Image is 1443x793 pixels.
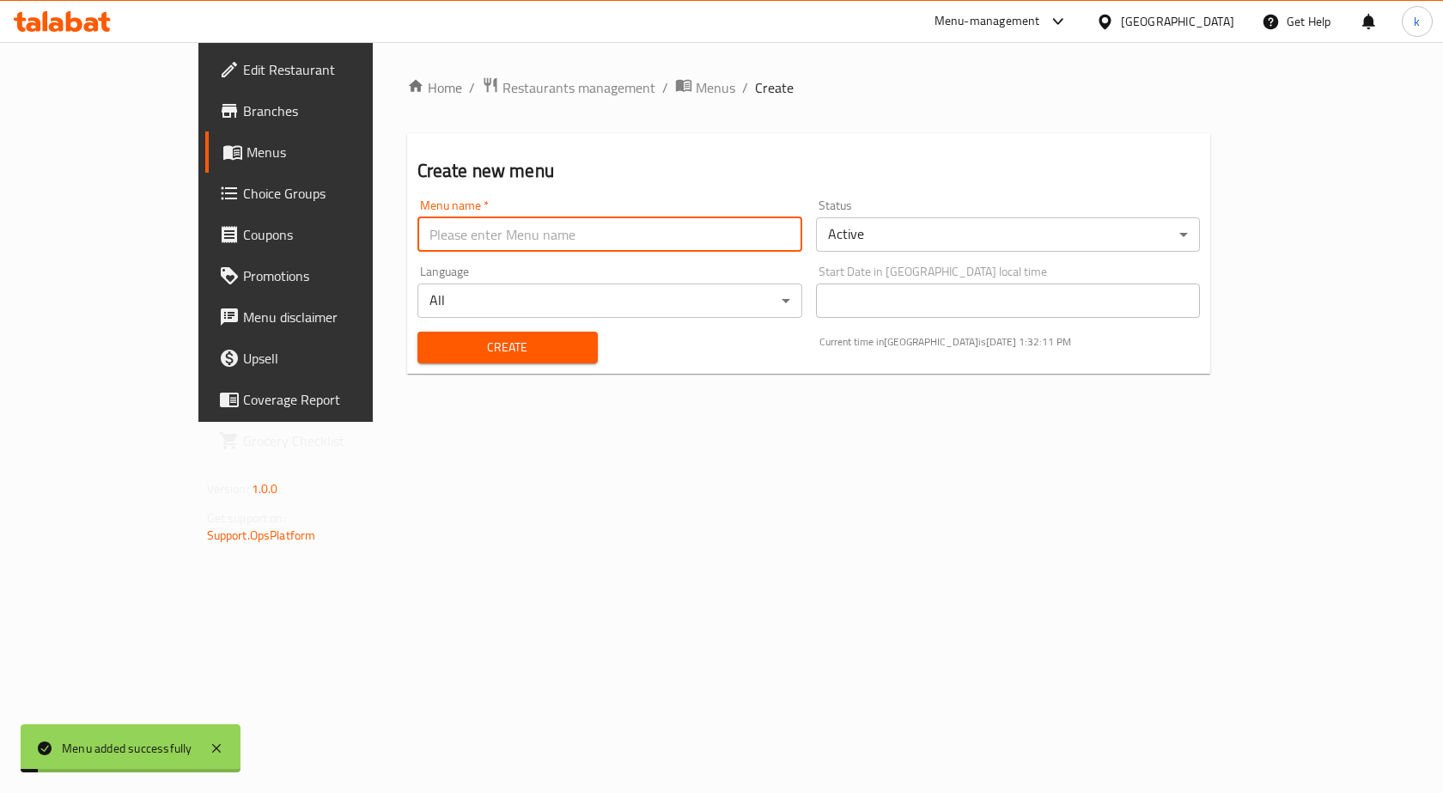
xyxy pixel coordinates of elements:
a: Promotions [205,255,440,296]
span: Create [431,337,584,358]
span: Menu disclaimer [243,307,426,327]
a: Grocery Checklist [205,420,440,461]
span: Coverage Report [243,389,426,410]
a: Menus [675,76,735,99]
span: Restaurants management [502,77,655,98]
div: All [417,284,802,318]
span: Grocery Checklist [243,430,426,451]
a: Branches [205,90,440,131]
span: Menus [696,77,735,98]
a: Restaurants management [482,76,655,99]
span: Promotions [243,265,426,286]
nav: breadcrumb [407,76,1211,99]
a: Upsell [205,338,440,379]
span: Create [755,77,794,98]
a: Coupons [205,214,440,255]
span: Edit Restaurant [243,59,426,80]
span: Version: [207,478,249,500]
span: 1.0.0 [252,478,278,500]
span: Coupons [243,224,426,245]
span: Upsell [243,348,426,369]
li: / [662,77,668,98]
a: Edit Restaurant [205,49,440,90]
a: Choice Groups [205,173,440,214]
div: Active [816,217,1201,252]
a: Menu disclaimer [205,296,440,338]
a: Support.OpsPlatform [207,524,316,546]
span: Choice Groups [243,183,426,204]
span: Menus [247,142,426,162]
div: [GEOGRAPHIC_DATA] [1121,12,1234,31]
li: / [742,77,748,98]
span: Get support on: [207,507,286,529]
span: Branches [243,101,426,121]
input: Please enter Menu name [417,217,802,252]
div: Menu added successfully [62,739,192,758]
span: k [1414,12,1420,31]
h2: Create new menu [417,158,1201,184]
a: Coverage Report [205,379,440,420]
button: Create [417,332,598,363]
p: Current time in [GEOGRAPHIC_DATA] is [DATE] 1:32:11 PM [819,334,1201,350]
li: / [469,77,475,98]
a: Menus [205,131,440,173]
div: Menu-management [935,11,1040,32]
